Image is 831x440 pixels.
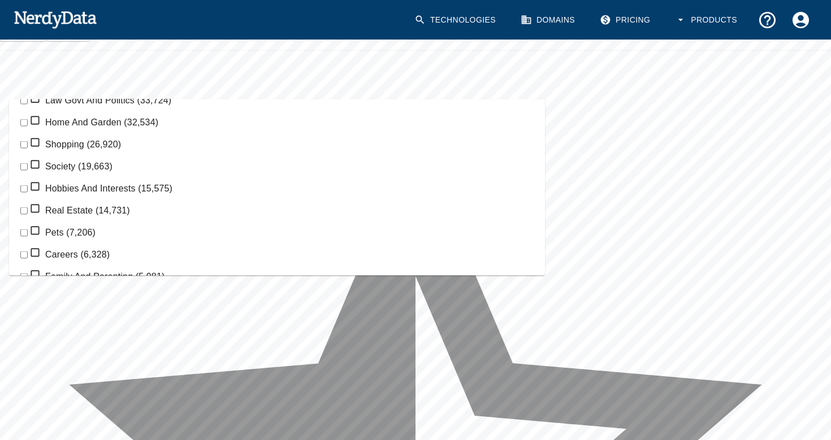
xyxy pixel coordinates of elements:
a: Domains [514,3,584,37]
img: NerdyData.com [14,8,97,31]
li: Family And Parenting (5,981) [9,266,545,288]
a: Pricing [593,3,659,37]
button: Support and Documentation [751,3,784,37]
li: Society (19,663) [9,156,545,178]
li: Home And Garden (32,534) [9,112,545,134]
li: Real Estate (14,731) [9,200,545,222]
button: Products [668,3,746,37]
li: Pets (7,206) [9,222,545,244]
li: Law Govt And Politics (33,724) [9,90,545,112]
a: Technologies [408,3,505,37]
li: Shopping (26,920) [9,134,545,156]
button: Account Settings [784,3,817,37]
li: Careers (6,328) [9,244,545,266]
li: Hobbies And Interests (15,575) [9,178,545,200]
